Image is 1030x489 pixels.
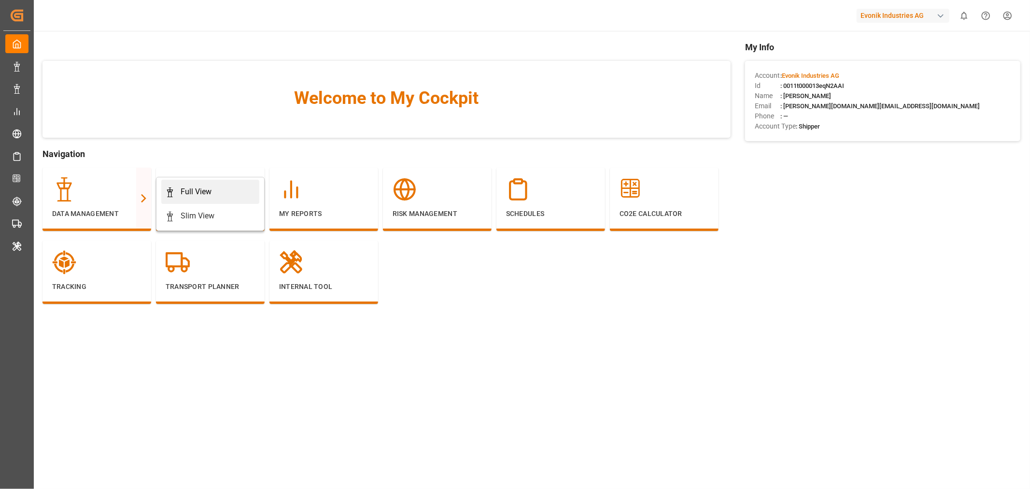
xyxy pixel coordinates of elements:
span: : — [780,113,788,120]
p: Risk Management [393,209,482,219]
span: My Info [745,41,1020,54]
span: : [780,72,839,79]
p: Schedules [506,209,595,219]
span: Account Type [755,121,796,131]
p: Tracking [52,282,141,292]
a: Full View [161,180,259,204]
button: Evonik Industries AG [857,6,953,25]
span: : 0011t000013eqN2AAI [780,82,844,89]
a: Slim View [161,204,259,228]
p: Transport Planner [166,282,255,292]
p: Data Management [52,209,141,219]
span: Name [755,91,780,101]
button: show 0 new notifications [953,5,975,27]
span: Phone [755,111,780,121]
span: Email [755,101,780,111]
span: : [PERSON_NAME] [780,92,831,100]
p: My Reports [279,209,368,219]
span: Navigation [42,147,731,160]
span: Evonik Industries AG [782,72,839,79]
div: Evonik Industries AG [857,9,949,23]
div: Slim View [181,210,214,222]
p: Internal Tool [279,282,368,292]
span: : Shipper [796,123,820,130]
button: Help Center [975,5,997,27]
div: Full View [181,186,212,198]
span: Account [755,71,780,81]
p: CO2e Calculator [620,209,709,219]
span: : [PERSON_NAME][DOMAIN_NAME][EMAIL_ADDRESS][DOMAIN_NAME] [780,102,980,110]
span: Id [755,81,780,91]
span: Welcome to My Cockpit [62,85,711,111]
